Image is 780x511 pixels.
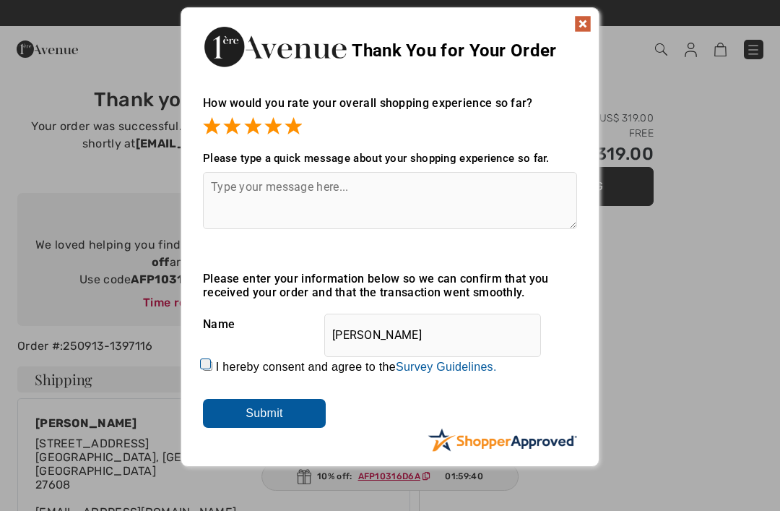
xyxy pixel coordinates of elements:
[203,82,577,137] div: How would you rate your overall shopping experience so far?
[203,22,347,71] img: Thank You for Your Order
[203,272,577,299] div: Please enter your information below so we can confirm that you received your order and that the t...
[203,399,326,428] input: Submit
[216,361,497,374] label: I hereby consent and agree to the
[203,306,577,343] div: Name
[574,15,591,33] img: x
[203,152,577,165] div: Please type a quick message about your shopping experience so far.
[396,361,497,373] a: Survey Guidelines.
[352,40,556,61] span: Thank You for Your Order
